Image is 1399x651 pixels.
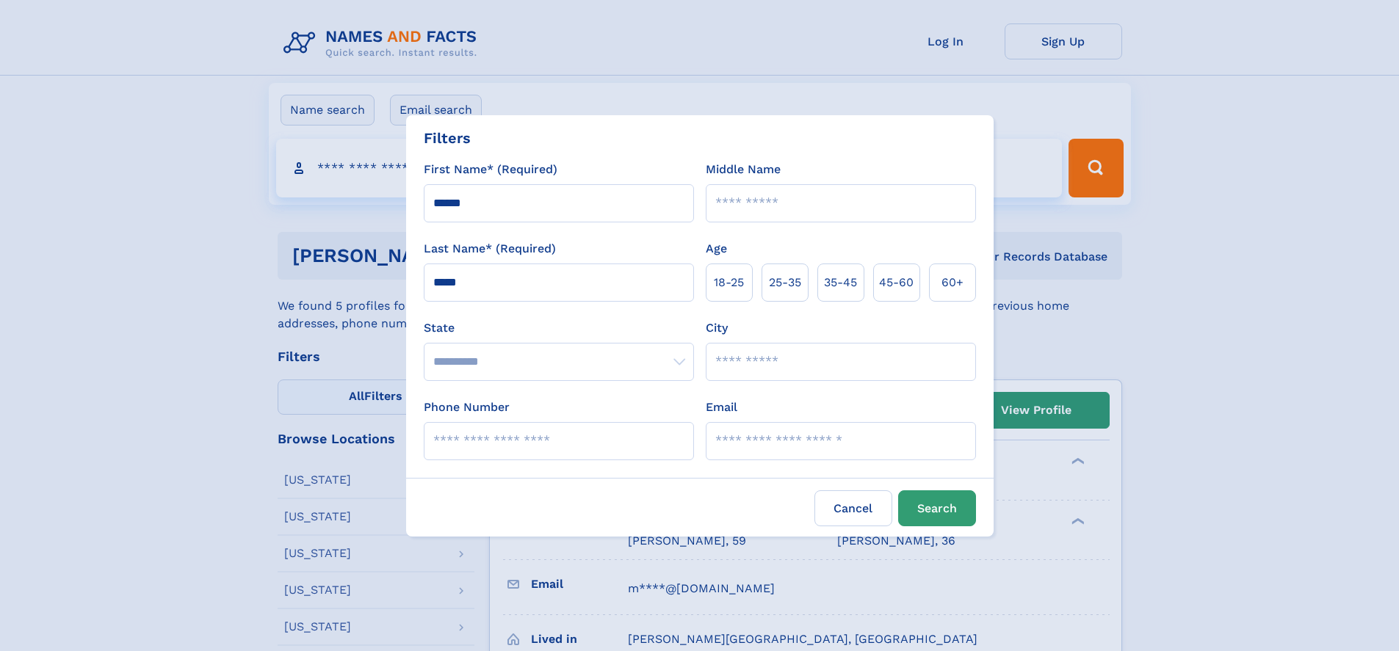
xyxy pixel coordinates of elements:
[824,274,857,291] span: 35‑45
[424,161,557,178] label: First Name* (Required)
[941,274,964,291] span: 60+
[814,490,892,526] label: Cancel
[706,319,728,337] label: City
[424,240,556,258] label: Last Name* (Required)
[879,274,914,291] span: 45‑60
[714,274,744,291] span: 18‑25
[424,127,471,149] div: Filters
[769,274,801,291] span: 25‑35
[424,399,510,416] label: Phone Number
[898,490,976,526] button: Search
[706,399,737,416] label: Email
[424,319,694,337] label: State
[706,240,727,258] label: Age
[706,161,781,178] label: Middle Name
